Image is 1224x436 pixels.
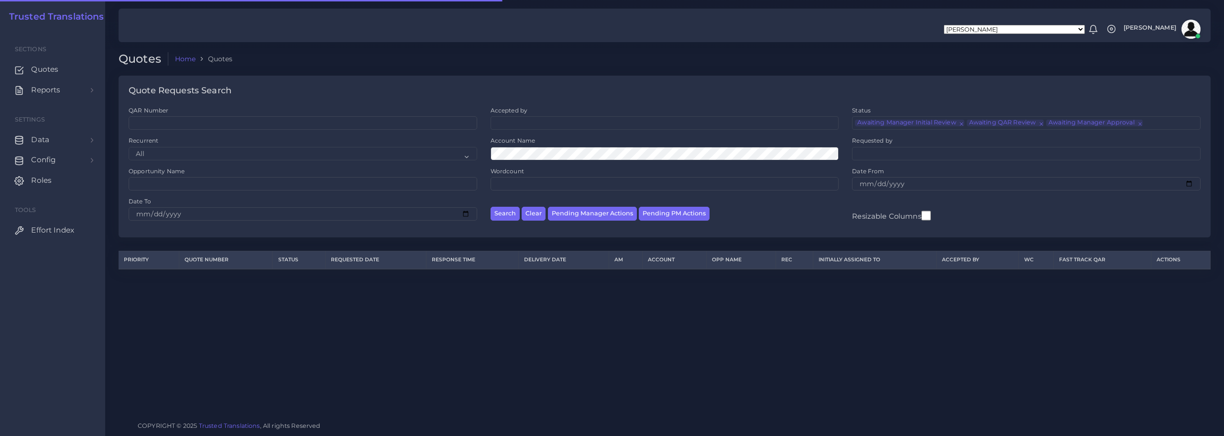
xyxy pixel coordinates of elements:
[273,251,326,269] th: Status
[7,130,98,150] a: Data
[813,251,937,269] th: Initially Assigned to
[491,136,535,145] label: Account Name
[15,45,46,53] span: Sections
[967,120,1044,126] li: Awaiting QAR Review
[31,64,58,75] span: Quotes
[491,167,524,175] label: Wordcount
[642,251,706,269] th: Account
[129,197,151,205] label: Date To
[199,422,260,429] a: Trusted Translations
[7,220,98,240] a: Effort Index
[921,210,931,222] input: Resizable Columns
[175,54,196,64] a: Home
[31,155,56,165] span: Config
[852,167,884,175] label: Date From
[7,150,98,170] a: Config
[7,59,98,79] a: Quotes
[852,136,893,145] label: Requested by
[852,106,871,114] label: Status
[31,175,52,186] span: Roles
[776,251,813,269] th: REC
[138,421,321,431] span: COPYRIGHT © 2025
[129,136,158,145] label: Recurrent
[491,106,528,114] label: Accepted by
[260,421,321,431] span: , All rights Reserved
[129,106,168,114] label: QAR Number
[1181,20,1201,39] img: avatar
[31,85,60,95] span: Reports
[1151,251,1210,269] th: Actions
[491,207,520,221] button: Search
[855,120,964,126] li: Awaiting Manager Initial Review
[119,52,168,66] h2: Quotes
[548,207,637,221] button: Pending Manager Actions
[609,251,642,269] th: AM
[426,251,519,269] th: Response Time
[179,251,273,269] th: Quote Number
[1046,120,1142,126] li: Awaiting Manager Approval
[2,11,104,22] a: Trusted Translations
[196,54,232,64] li: Quotes
[639,207,710,221] button: Pending PM Actions
[1119,20,1204,39] a: [PERSON_NAME]avatar
[1124,25,1176,31] span: [PERSON_NAME]
[852,210,930,222] label: Resizable Columns
[15,116,45,123] span: Settings
[7,170,98,190] a: Roles
[31,134,49,145] span: Data
[15,206,36,213] span: Tools
[519,251,609,269] th: Delivery Date
[31,225,74,235] span: Effort Index
[707,251,776,269] th: Opp Name
[522,207,546,221] button: Clear
[129,86,231,96] h4: Quote Requests Search
[1018,251,1053,269] th: WC
[936,251,1018,269] th: Accepted by
[7,80,98,100] a: Reports
[129,167,185,175] label: Opportunity Name
[326,251,426,269] th: Requested Date
[119,251,179,269] th: Priority
[1053,251,1151,269] th: Fast Track QAR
